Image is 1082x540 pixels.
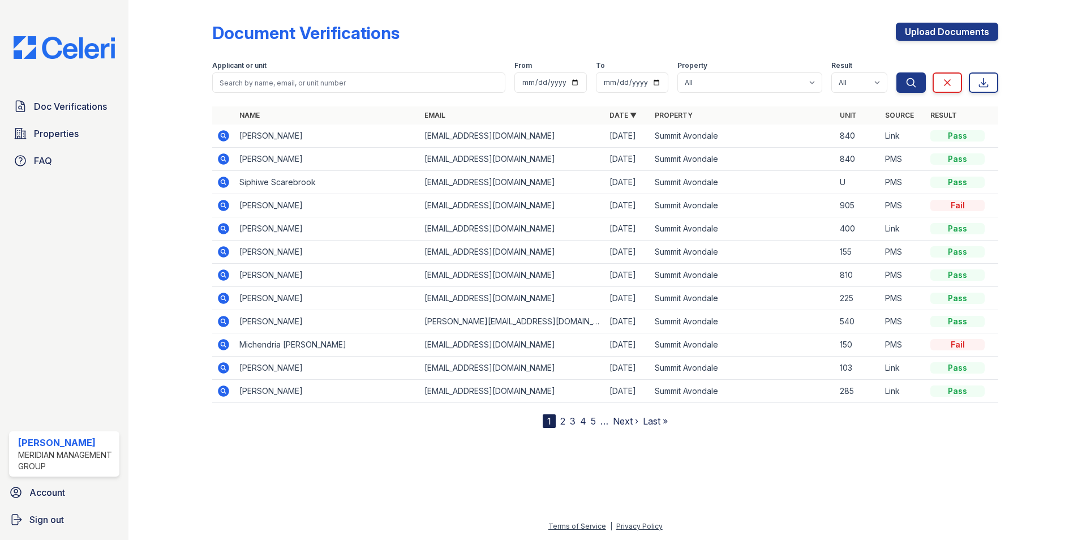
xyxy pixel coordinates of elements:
[881,380,926,403] td: Link
[235,287,420,310] td: [PERSON_NAME]
[650,264,835,287] td: Summit Avondale
[420,310,605,333] td: [PERSON_NAME][EMAIL_ADDRESS][DOMAIN_NAME]
[881,217,926,241] td: Link
[835,310,881,333] td: 540
[420,194,605,217] td: [EMAIL_ADDRESS][DOMAIN_NAME]
[548,522,606,530] a: Terms of Service
[613,415,638,427] a: Next ›
[650,287,835,310] td: Summit Avondale
[930,316,985,327] div: Pass
[609,111,637,119] a: Date ▼
[605,380,650,403] td: [DATE]
[34,127,79,140] span: Properties
[605,287,650,310] td: [DATE]
[605,264,650,287] td: [DATE]
[616,522,663,530] a: Privacy Policy
[840,111,857,119] a: Unit
[650,333,835,357] td: Summit Avondale
[835,194,881,217] td: 905
[835,217,881,241] td: 400
[420,148,605,171] td: [EMAIL_ADDRESS][DOMAIN_NAME]
[5,481,124,504] a: Account
[596,61,605,70] label: To
[235,310,420,333] td: [PERSON_NAME]
[650,217,835,241] td: Summit Avondale
[420,125,605,148] td: [EMAIL_ADDRESS][DOMAIN_NAME]
[650,148,835,171] td: Summit Avondale
[605,357,650,380] td: [DATE]
[420,380,605,403] td: [EMAIL_ADDRESS][DOMAIN_NAME]
[881,310,926,333] td: PMS
[18,449,115,472] div: Meridian Management Group
[930,339,985,350] div: Fail
[650,357,835,380] td: Summit Avondale
[605,171,650,194] td: [DATE]
[212,61,267,70] label: Applicant or unit
[835,264,881,287] td: 810
[835,241,881,264] td: 155
[930,177,985,188] div: Pass
[831,61,852,70] label: Result
[835,333,881,357] td: 150
[835,287,881,310] td: 225
[835,171,881,194] td: U
[885,111,914,119] a: Source
[235,217,420,241] td: [PERSON_NAME]
[5,508,124,531] button: Sign out
[605,217,650,241] td: [DATE]
[29,513,64,526] span: Sign out
[650,171,835,194] td: Summit Avondale
[420,333,605,357] td: [EMAIL_ADDRESS][DOMAIN_NAME]
[239,111,260,119] a: Name
[930,362,985,374] div: Pass
[420,357,605,380] td: [EMAIL_ADDRESS][DOMAIN_NAME]
[835,125,881,148] td: 840
[420,171,605,194] td: [EMAIL_ADDRESS][DOMAIN_NAME]
[235,380,420,403] td: [PERSON_NAME]
[580,415,586,427] a: 4
[420,241,605,264] td: [EMAIL_ADDRESS][DOMAIN_NAME]
[600,414,608,428] span: …
[9,95,119,118] a: Doc Verifications
[650,241,835,264] td: Summit Avondale
[650,125,835,148] td: Summit Avondale
[930,293,985,304] div: Pass
[9,122,119,145] a: Properties
[9,149,119,172] a: FAQ
[235,241,420,264] td: [PERSON_NAME]
[212,23,400,43] div: Document Verifications
[605,148,650,171] td: [DATE]
[881,148,926,171] td: PMS
[235,125,420,148] td: [PERSON_NAME]
[543,414,556,428] div: 1
[34,154,52,168] span: FAQ
[424,111,445,119] a: Email
[29,486,65,499] span: Account
[930,246,985,258] div: Pass
[570,415,576,427] a: 3
[930,153,985,165] div: Pass
[835,380,881,403] td: 285
[930,111,957,119] a: Result
[605,333,650,357] td: [DATE]
[605,125,650,148] td: [DATE]
[930,385,985,397] div: Pass
[235,333,420,357] td: Michendria [PERSON_NAME]
[835,148,881,171] td: 840
[420,287,605,310] td: [EMAIL_ADDRESS][DOMAIN_NAME]
[881,264,926,287] td: PMS
[643,415,668,427] a: Last »
[930,269,985,281] div: Pass
[881,287,926,310] td: PMS
[591,415,596,427] a: 5
[881,357,926,380] td: Link
[235,171,420,194] td: Siphiwe Scarebrook
[18,436,115,449] div: [PERSON_NAME]
[560,415,565,427] a: 2
[34,100,107,113] span: Doc Verifications
[605,310,650,333] td: [DATE]
[650,310,835,333] td: Summit Avondale
[235,194,420,217] td: [PERSON_NAME]
[610,522,612,530] div: |
[930,223,985,234] div: Pass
